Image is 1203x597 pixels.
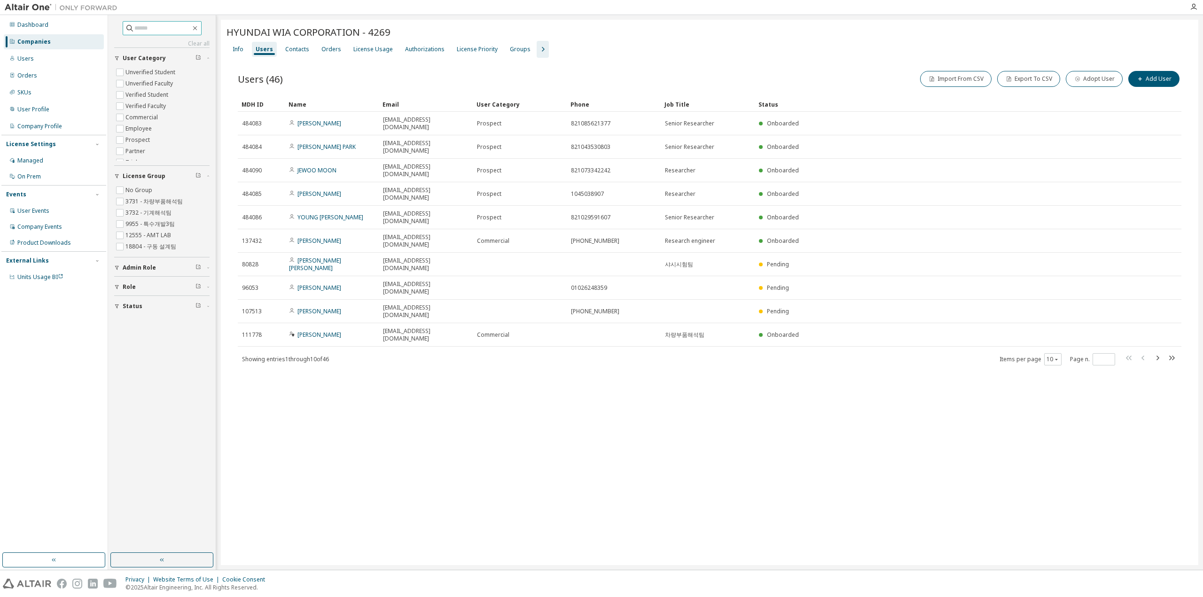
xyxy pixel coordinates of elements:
span: Clear filter [195,264,201,271]
a: [PERSON_NAME] [297,119,341,127]
div: Managed [17,157,43,164]
p: © 2025 Altair Engineering, Inc. All Rights Reserved. [125,583,271,591]
label: Unverified Faculty [125,78,175,89]
div: Email [383,97,469,112]
span: Units Usage BI [17,273,63,281]
span: Items per page [1000,353,1062,365]
span: 484086 [242,214,262,221]
span: 01026248359 [571,284,607,292]
span: Clear filter [195,172,201,180]
span: 484085 [242,190,262,198]
label: Commercial [125,112,160,123]
span: Researcher [665,190,695,198]
span: 484084 [242,143,262,151]
span: Showing entries 1 through 10 of 46 [242,355,329,363]
div: Orders [321,46,341,53]
label: Employee [125,123,154,134]
div: Company Profile [17,123,62,130]
span: Prospect [477,214,501,221]
div: SKUs [17,89,31,96]
span: Senior Researcher [665,143,714,151]
span: 96053 [242,284,258,292]
span: HYUNDAI WIA CORPORATION - 4269 [227,25,391,39]
label: Verified Student [125,89,170,101]
div: On Prem [17,173,41,180]
span: Onboarded [767,119,799,127]
span: Senior Researcher [665,120,714,127]
div: User Profile [17,106,49,113]
button: Adopt User [1066,71,1123,87]
a: JEWOO MOON [297,166,336,174]
span: 821029591607 [571,214,610,221]
span: 484083 [242,120,262,127]
span: Page n. [1070,353,1115,365]
div: External Links [6,257,49,264]
span: [EMAIL_ADDRESS][DOMAIN_NAME] [383,140,469,155]
span: Researcher [665,167,695,174]
div: Job Title [664,97,751,112]
span: Users (46) [238,72,283,85]
label: Trial [125,157,139,168]
span: Admin Role [123,264,156,271]
span: Prospect [477,143,501,151]
span: [EMAIL_ADDRESS][DOMAIN_NAME] [383,210,469,225]
div: Users [256,46,273,53]
span: 484090 [242,167,262,174]
span: [EMAIL_ADDRESS][DOMAIN_NAME] [383,233,469,248]
span: Onboarded [767,237,799,245]
span: Clear filter [195,302,201,310]
span: Research engineer [665,237,715,245]
div: Events [6,191,26,198]
label: Unverified Student [125,67,177,78]
a: [PERSON_NAME] PARK [297,143,356,151]
label: No Group [125,185,154,196]
span: Prospect [477,167,501,174]
label: 18804 - 구동 설계팀 [125,241,178,252]
span: Onboarded [767,331,799,339]
label: Prospect [125,134,152,146]
span: 107513 [242,308,262,315]
div: User Category [477,97,563,112]
span: Onboarded [767,143,799,151]
div: Orders [17,72,37,79]
span: 111778 [242,331,262,339]
a: Clear all [114,40,210,47]
span: Prospect [477,190,501,198]
div: Authorizations [405,46,445,53]
div: Status [758,97,1125,112]
span: 차량부품해석팀 [665,331,704,339]
button: Status [114,296,210,317]
span: Status [123,302,142,310]
div: Users [17,55,34,62]
span: 샤시시험팀 [665,261,693,268]
div: User Events [17,207,49,215]
div: Privacy [125,576,153,583]
img: linkedin.svg [88,579,98,589]
div: Phone [570,97,657,112]
span: Onboarded [767,213,799,221]
span: Onboarded [767,166,799,174]
div: Website Terms of Use [153,576,222,583]
div: Contacts [285,46,309,53]
span: 1045038907 [571,190,604,198]
span: User Category [123,54,166,62]
span: License Group [123,172,165,180]
span: [EMAIL_ADDRESS][DOMAIN_NAME] [383,116,469,131]
span: [EMAIL_ADDRESS][DOMAIN_NAME] [383,304,469,319]
div: Groups [510,46,531,53]
button: User Category [114,48,210,69]
a: [PERSON_NAME] [297,284,341,292]
span: Commercial [477,237,509,245]
span: [PHONE_NUMBER] [571,237,619,245]
div: Companies [17,38,51,46]
span: [EMAIL_ADDRESS][DOMAIN_NAME] [383,257,469,272]
label: 3732 - 기계해석팀 [125,207,173,218]
img: Altair One [5,3,122,12]
span: Pending [767,307,789,315]
span: [EMAIL_ADDRESS][DOMAIN_NAME] [383,327,469,342]
a: YOUNG [PERSON_NAME] [297,213,363,221]
div: MDH ID [242,97,281,112]
span: [EMAIL_ADDRESS][DOMAIN_NAME] [383,280,469,295]
label: 12555 - AMT LAB [125,230,173,241]
span: 821085621377 [571,120,610,127]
